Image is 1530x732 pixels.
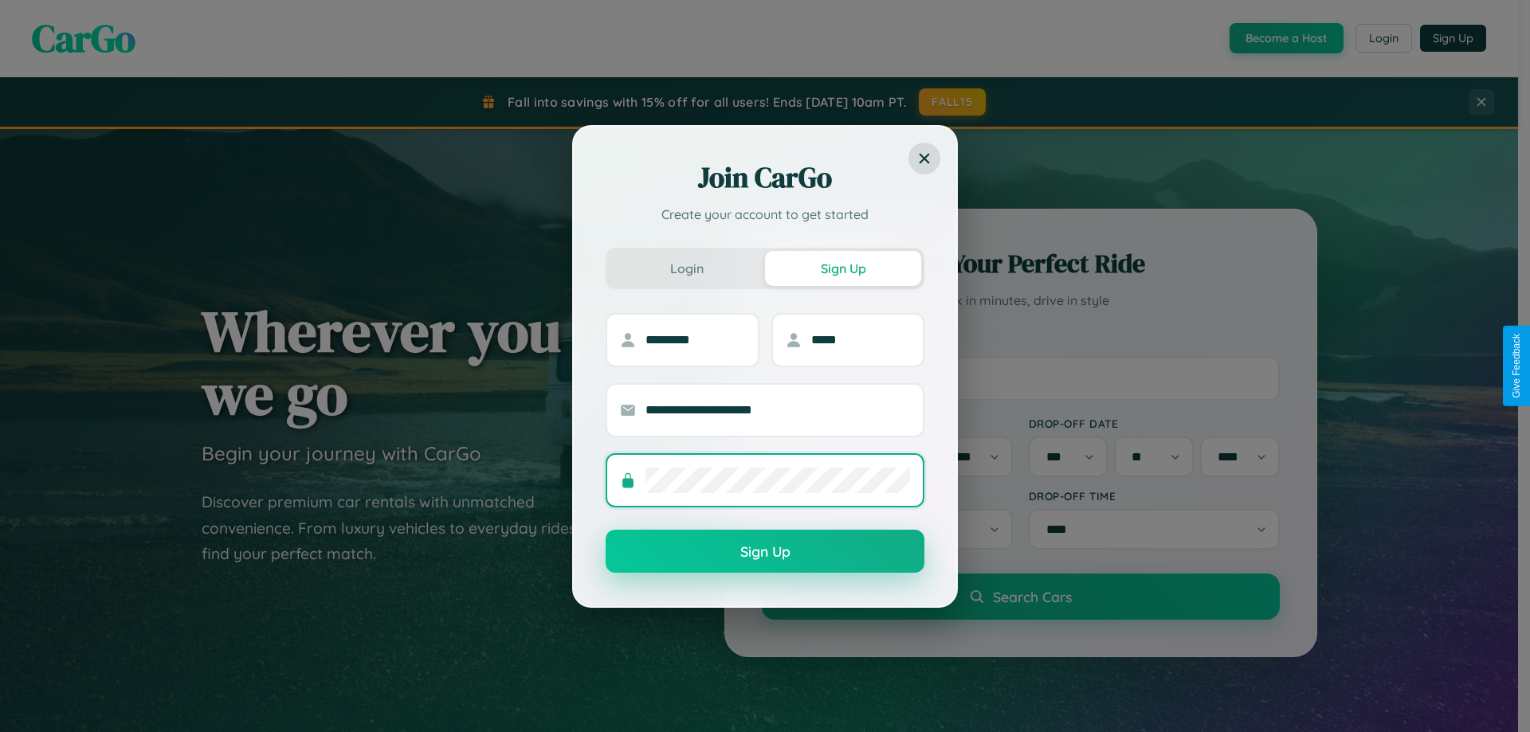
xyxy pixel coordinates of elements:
button: Sign Up [606,530,924,573]
div: Give Feedback [1511,334,1522,398]
p: Create your account to get started [606,205,924,224]
button: Login [609,251,765,286]
h2: Join CarGo [606,159,924,197]
button: Sign Up [765,251,921,286]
